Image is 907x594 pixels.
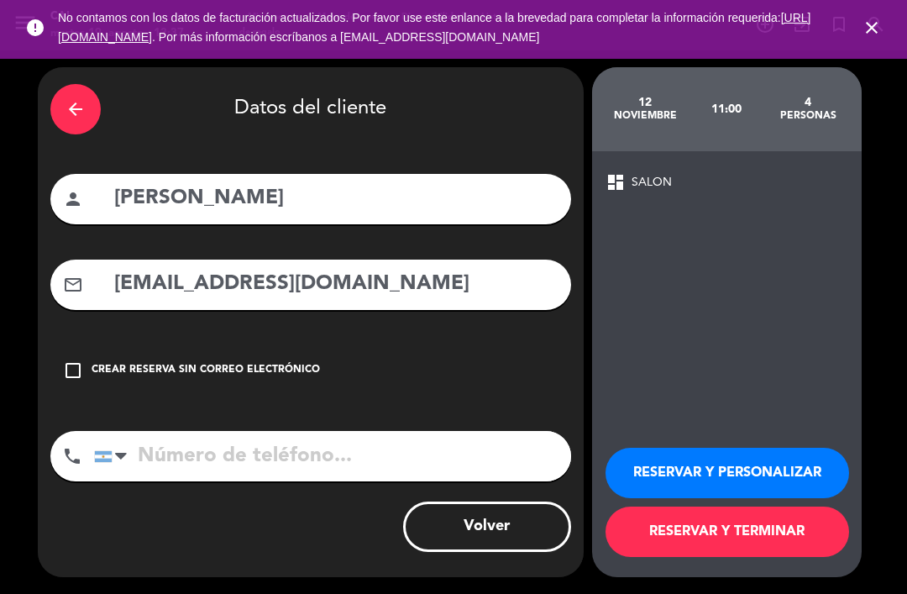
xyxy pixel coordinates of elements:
span: SALON [632,173,672,192]
button: RESERVAR Y PERSONALIZAR [606,448,849,498]
div: Crear reserva sin correo electrónico [92,362,320,379]
i: phone [62,446,82,466]
input: Nombre del cliente [113,181,558,216]
div: personas [768,109,849,123]
input: Número de teléfono... [94,431,571,481]
i: person [63,189,83,209]
span: No contamos con los datos de facturación actualizados. Por favor use este enlance a la brevedad p... [58,11,811,44]
i: arrow_back [66,99,86,119]
i: close [862,18,882,38]
div: 12 [605,96,686,109]
div: Argentina: +54 [95,432,134,481]
i: check_box_outline_blank [63,360,83,381]
a: . Por más información escríbanos a [EMAIL_ADDRESS][DOMAIN_NAME] [152,30,539,44]
input: Email del cliente [113,267,558,302]
button: RESERVAR Y TERMINAR [606,507,849,557]
i: mail_outline [63,275,83,295]
div: 11:00 [686,80,768,139]
div: Datos del cliente [50,80,571,139]
button: Volver [403,502,571,552]
span: dashboard [606,172,626,192]
i: error [25,18,45,38]
div: noviembre [605,109,686,123]
a: [URL][DOMAIN_NAME] [58,11,811,44]
div: 4 [768,96,849,109]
